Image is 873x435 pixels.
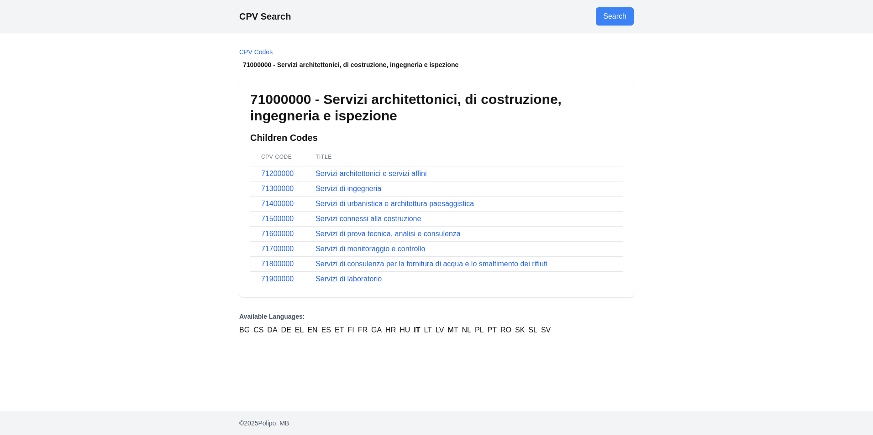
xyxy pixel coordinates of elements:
[335,325,344,336] a: ET
[305,148,623,166] th: Title
[261,260,294,268] a: 71800000
[541,325,551,336] a: SV
[316,275,382,283] a: Servizi di laboratorio
[316,215,421,223] a: Servizi connessi alla costruzione
[239,11,291,21] a: CPV Search
[281,325,291,336] a: DE
[261,215,294,223] a: 71500000
[447,325,458,336] a: MT
[239,60,634,69] li: 71000000 - Servizi architettonici, di costruzione, ingegneria e ispezione
[321,325,331,336] a: ES
[261,245,294,253] a: 71700000
[261,275,294,283] a: 71900000
[316,200,474,207] a: Servizi di urbanistica e architettura paesaggistica
[475,325,484,336] a: PL
[261,230,294,238] a: 71600000
[316,185,381,192] a: Servizi di ingegneria
[488,325,497,336] a: PT
[261,185,294,192] a: 71300000
[596,7,634,26] a: Go to search
[250,148,305,166] th: CPV Code
[358,325,368,336] a: FR
[316,230,461,238] a: Servizi di prova tecnica, analisi e consulenza
[414,325,420,336] a: IT
[400,325,410,336] a: HU
[239,48,273,56] a: CPV Codes
[515,325,525,336] a: SK
[295,325,304,336] a: EL
[371,325,382,336] a: GA
[436,325,444,336] a: LV
[261,170,294,177] a: 71200000
[424,325,432,336] a: LT
[307,325,317,336] a: EN
[528,325,537,336] a: SL
[239,325,250,336] a: BG
[239,419,634,428] p: © 2025 Polipo, MB
[253,325,263,336] a: CS
[250,91,623,124] h1: 71000000 - Servizi architettonici, di costruzione, ingegneria e ispezione
[239,312,634,321] p: Available Languages:
[261,200,294,207] a: 71400000
[347,325,354,336] a: FI
[462,325,471,336] a: NL
[239,47,634,69] nav: Breadcrumb
[385,325,396,336] a: HR
[250,131,623,144] h2: Children Codes
[316,170,426,177] a: Servizi architettonici e servizi affini
[267,325,277,336] a: DA
[239,312,634,336] nav: Language Versions
[316,260,547,268] a: Servizi di consulenza per la fornitura di acqua e lo smaltimento dei rifiuti
[500,325,511,336] a: RO
[316,245,425,253] a: Servizi di monitoraggio e controllo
